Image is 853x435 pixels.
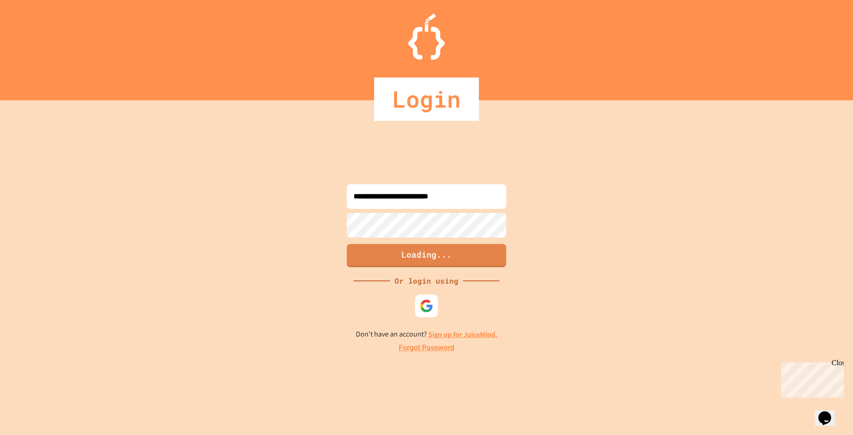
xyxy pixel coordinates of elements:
button: Loading... [347,244,506,267]
a: Forgot Password [399,342,454,353]
iframe: chat widget [815,399,844,426]
img: Logo.svg [408,14,445,60]
img: google-icon.svg [420,299,433,313]
div: Or login using [390,275,463,286]
div: Login [374,78,479,121]
a: Sign up for JuiceMind. [428,330,498,339]
div: Chat with us now!Close [4,4,63,58]
iframe: chat widget [777,359,844,398]
p: Don't have an account? [356,329,498,340]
